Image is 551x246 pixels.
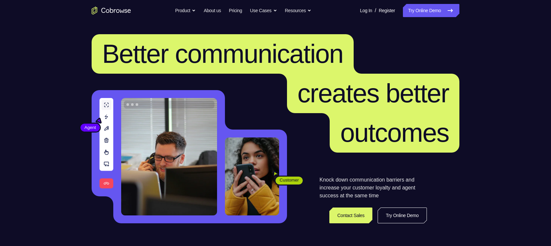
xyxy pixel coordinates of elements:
[360,4,372,17] a: Log In
[102,39,343,68] span: Better communication
[320,176,427,200] p: Knock down communication barriers and increase your customer loyalty and agent success at the sam...
[378,208,427,223] a: Try Online Demo
[340,118,449,147] span: outcomes
[229,4,242,17] a: Pricing
[121,98,217,215] img: A customer support agent talking on the phone
[298,79,449,108] span: creates better
[204,4,221,17] a: About us
[403,4,459,17] a: Try Online Demo
[175,4,196,17] button: Product
[285,4,312,17] button: Resources
[92,7,131,14] a: Go to the home page
[250,4,277,17] button: Use Cases
[329,208,372,223] a: Contact Sales
[225,137,279,215] img: A customer holding their phone
[375,7,376,14] span: /
[379,4,395,17] a: Register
